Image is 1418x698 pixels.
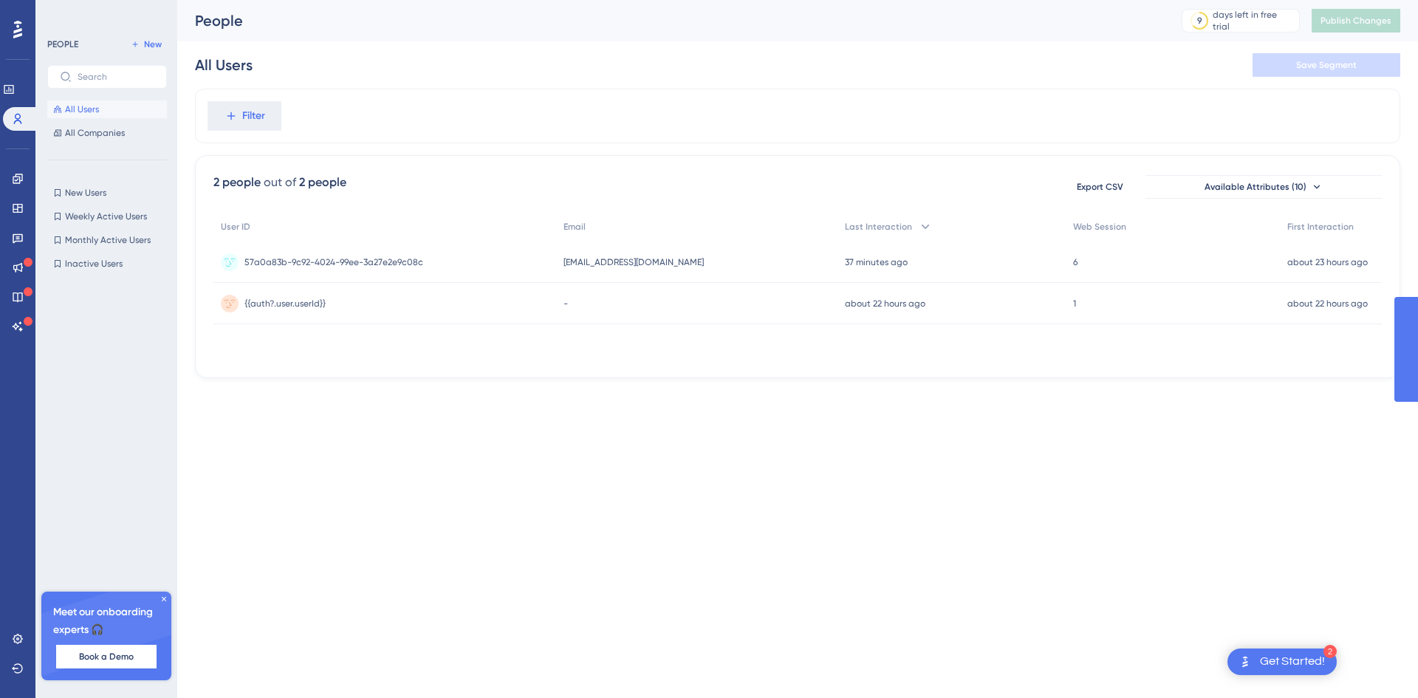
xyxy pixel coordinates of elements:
[1227,649,1337,675] div: Open Get Started! checklist, remaining modules: 2
[1077,181,1123,193] span: Export CSV
[65,127,125,139] span: All Companies
[845,298,925,309] time: about 22 hours ago
[195,55,253,75] div: All Users
[221,221,250,233] span: User ID
[1197,15,1202,27] div: 9
[564,256,704,268] span: [EMAIL_ADDRESS][DOMAIN_NAME]
[1145,175,1382,199] button: Available Attributes (10)
[564,221,586,233] span: Email
[1236,653,1254,671] img: launcher-image-alternative-text
[78,72,154,82] input: Search
[845,221,912,233] span: Last Interaction
[1073,221,1126,233] span: Web Session
[47,231,167,249] button: Monthly Active Users
[79,651,134,663] span: Book a Demo
[47,208,167,225] button: Weekly Active Users
[208,101,281,131] button: Filter
[65,234,151,246] span: Monthly Active Users
[1323,645,1337,658] div: 2
[1205,181,1306,193] span: Available Attributes (10)
[264,174,296,191] div: out of
[1253,53,1400,77] button: Save Segment
[53,603,160,639] span: Meet our onboarding experts 🎧
[299,174,346,191] div: 2 people
[1073,298,1076,309] span: 1
[126,35,167,53] button: New
[47,38,78,50] div: PEOPLE
[564,298,568,309] span: -
[1213,9,1295,32] div: days left in free trial
[244,256,423,268] span: 57a0a83b-9c92-4024-99ee-3a27e2e9c08c
[65,103,99,115] span: All Users
[65,211,147,222] span: Weekly Active Users
[65,258,123,270] span: Inactive Users
[1287,221,1354,233] span: First Interaction
[1321,15,1391,27] span: Publish Changes
[1287,257,1368,267] time: about 23 hours ago
[1356,640,1400,684] iframe: UserGuiding AI Assistant Launcher
[845,257,908,267] time: 37 minutes ago
[1073,256,1078,268] span: 6
[1296,59,1357,71] span: Save Segment
[47,255,167,273] button: Inactive Users
[1312,9,1400,32] button: Publish Changes
[47,100,167,118] button: All Users
[56,645,157,668] button: Book a Demo
[242,107,265,125] span: Filter
[47,184,167,202] button: New Users
[244,298,326,309] span: {{auth?.user.userId}}
[213,174,261,191] div: 2 people
[1287,298,1368,309] time: about 22 hours ago
[195,10,1145,31] div: People
[47,124,167,142] button: All Companies
[65,187,106,199] span: New Users
[1063,175,1137,199] button: Export CSV
[144,38,162,50] span: New
[1260,654,1325,670] div: Get Started!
